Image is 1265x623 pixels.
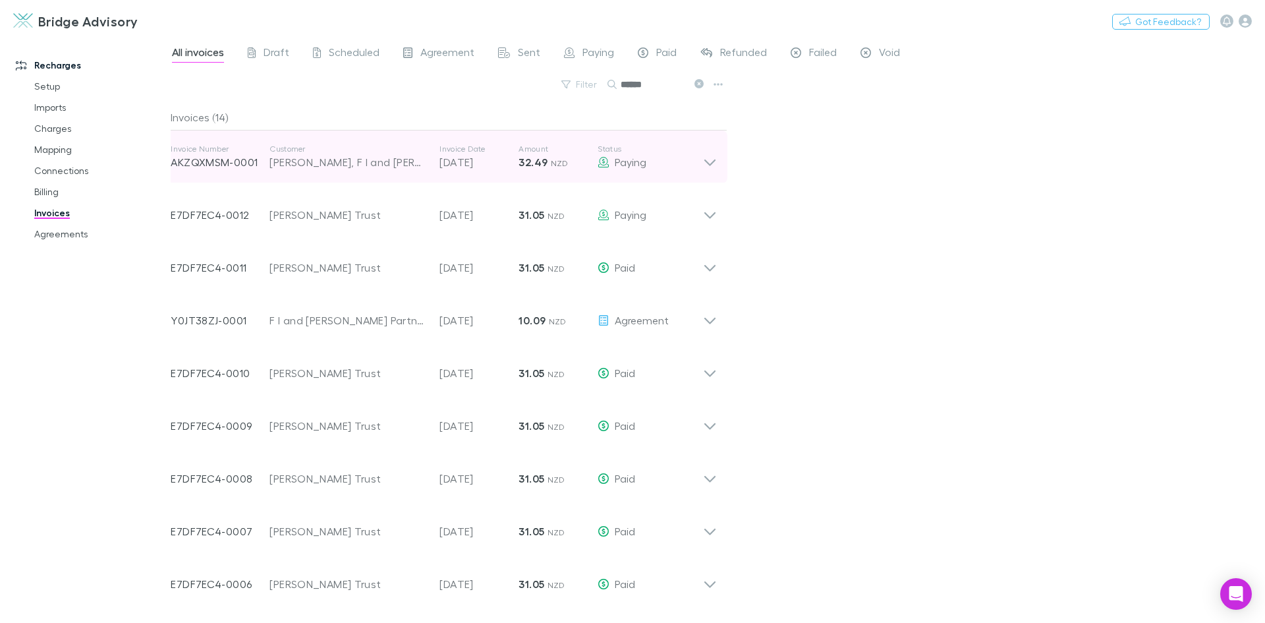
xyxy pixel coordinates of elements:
a: Billing [21,181,178,202]
span: Paid [615,261,635,274]
p: [DATE] [439,312,519,328]
p: [DATE] [439,471,519,487]
span: NZD [548,527,565,537]
strong: 32.49 [519,156,548,169]
a: Charges [21,118,178,139]
span: Failed [809,45,837,63]
span: NZD [548,422,565,432]
strong: 31.05 [519,578,544,591]
p: Invoice Number [171,144,269,154]
p: [DATE] [439,576,519,592]
div: [PERSON_NAME] Trust [269,207,426,223]
div: E7DF7EC4-0011[PERSON_NAME] Trust[DATE]31.05 NZDPaid [160,236,727,289]
a: Invoices [21,202,178,223]
a: Agreements [21,223,178,245]
a: Imports [21,97,178,118]
span: Paid [615,367,635,379]
div: E7DF7EC4-0009[PERSON_NAME] Trust[DATE]31.05 NZDPaid [160,394,727,447]
div: E7DF7EC4-0012[PERSON_NAME] Trust[DATE]31.05 NZDPaying [160,183,727,236]
div: [PERSON_NAME] Trust [269,576,426,592]
strong: 31.05 [519,472,544,485]
strong: 31.05 [519,419,544,432]
p: Customer [269,144,426,154]
div: F I and [PERSON_NAME] Partnership [269,312,426,328]
div: [PERSON_NAME] Trust [269,260,426,276]
p: [DATE] [439,260,519,276]
span: Sent [518,45,540,63]
span: NZD [548,580,565,590]
p: E7DF7EC4-0007 [171,523,269,539]
div: [PERSON_NAME], F I and [PERSON_NAME] [269,154,426,170]
a: Connections [21,160,178,181]
p: Invoice Date [439,144,519,154]
span: Agreement [615,314,669,326]
span: Paid [656,45,677,63]
div: E7DF7EC4-0006[PERSON_NAME] Trust[DATE]31.05 NZDPaid [160,552,727,605]
span: All invoices [172,45,224,63]
img: Bridge Advisory's Logo [13,13,33,29]
div: Open Intercom Messenger [1220,578,1252,610]
span: Paying [615,156,646,168]
span: Paid [615,578,635,590]
div: [PERSON_NAME] Trust [269,365,426,381]
p: Amount [519,144,598,154]
a: Setup [21,76,178,97]
strong: 10.09 [519,314,546,327]
span: NZD [549,316,567,326]
p: E7DF7EC4-0011 [171,260,269,276]
span: Refunded [720,45,767,63]
span: Draft [264,45,289,63]
span: Paid [615,472,635,485]
strong: 31.05 [519,261,544,274]
p: [DATE] [439,154,519,170]
p: E7DF7EC4-0008 [171,471,269,487]
p: E7DF7EC4-0006 [171,576,269,592]
strong: 31.05 [519,525,544,538]
p: E7DF7EC4-0009 [171,418,269,434]
span: Scheduled [329,45,379,63]
span: Paying [615,208,646,221]
span: Void [879,45,900,63]
button: Got Feedback? [1112,14,1210,30]
p: E7DF7EC4-0012 [171,207,269,223]
span: NZD [548,475,565,485]
div: [PERSON_NAME] Trust [269,471,426,487]
strong: 31.05 [519,208,544,222]
span: Paying [582,45,614,63]
p: [DATE] [439,365,519,381]
p: AKZQXMSM-0001 [171,154,269,170]
p: E7DF7EC4-0010 [171,365,269,381]
span: NZD [548,369,565,379]
p: [DATE] [439,418,519,434]
span: NZD [548,264,565,274]
p: Status [598,144,703,154]
div: Y0JT38ZJ-0001F I and [PERSON_NAME] Partnership[DATE]10.09 NZDAgreement [160,289,727,341]
span: NZD [548,211,565,221]
a: Bridge Advisory [5,5,146,37]
strong: 31.05 [519,367,544,380]
p: [DATE] [439,207,519,223]
span: Paid [615,525,635,537]
p: [DATE] [439,523,519,539]
span: Agreement [420,45,474,63]
div: Invoice NumberAKZQXMSM-0001Customer[PERSON_NAME], F I and [PERSON_NAME]Invoice Date[DATE]Amount32... [160,131,727,183]
span: NZD [551,158,569,168]
div: [PERSON_NAME] Trust [269,418,426,434]
div: [PERSON_NAME] Trust [269,523,426,539]
button: Filter [555,76,605,92]
div: E7DF7EC4-0010[PERSON_NAME] Trust[DATE]31.05 NZDPaid [160,341,727,394]
div: E7DF7EC4-0008[PERSON_NAME] Trust[DATE]31.05 NZDPaid [160,447,727,500]
a: Recharges [3,55,178,76]
a: Mapping [21,139,178,160]
h3: Bridge Advisory [38,13,138,29]
span: Paid [615,419,635,432]
div: E7DF7EC4-0007[PERSON_NAME] Trust[DATE]31.05 NZDPaid [160,500,727,552]
p: Y0JT38ZJ-0001 [171,312,269,328]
